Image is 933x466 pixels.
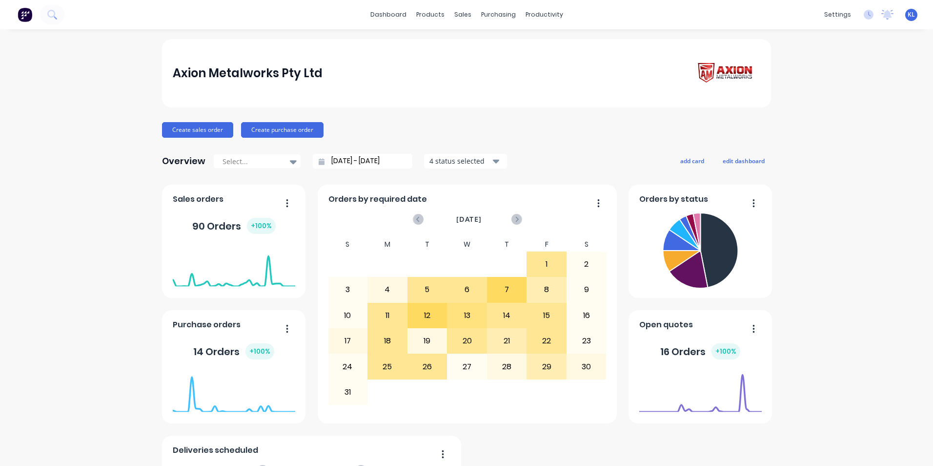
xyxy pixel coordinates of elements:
div: S [328,237,368,252]
div: sales [449,7,476,22]
div: 30 [567,354,606,379]
div: 25 [368,354,407,379]
button: add card [674,154,710,167]
div: 9 [567,277,606,302]
div: Axion Metalworks Pty Ltd [173,64,323,83]
div: T [407,237,447,252]
div: 27 [447,354,487,379]
div: 13 [447,303,487,328]
button: 4 status selected [424,154,507,169]
div: 28 [487,354,527,379]
div: 7 [487,277,527,302]
div: 4 status selected [429,156,491,166]
div: 18 [368,329,407,353]
div: 3 [328,277,367,302]
div: 14 Orders [193,343,274,360]
button: Create purchase order [241,122,324,138]
div: 21 [487,329,527,353]
div: 23 [567,329,606,353]
div: 17 [328,329,367,353]
span: Orders by status [639,193,708,205]
div: 19 [408,329,447,353]
div: Overview [162,151,205,171]
span: Purchase orders [173,319,241,331]
button: edit dashboard [716,154,771,167]
span: [DATE] [456,214,482,225]
div: F [527,237,567,252]
div: 15 [527,303,566,328]
div: W [447,237,487,252]
div: 24 [328,354,367,379]
div: 31 [328,380,367,404]
div: 16 [567,303,606,328]
button: Create sales order [162,122,233,138]
span: Open quotes [639,319,693,331]
div: T [487,237,527,252]
img: Factory [18,7,32,22]
img: Axion Metalworks Pty Ltd [692,60,760,87]
div: 22 [527,329,566,353]
div: 6 [447,277,487,302]
div: 12 [408,303,447,328]
div: settings [819,7,856,22]
div: 90 Orders [192,218,276,234]
div: 26 [408,354,447,379]
div: 5 [408,277,447,302]
div: 1 [527,252,566,276]
div: + 100 % [245,343,274,360]
div: + 100 % [711,343,740,360]
div: 10 [328,303,367,328]
div: 14 [487,303,527,328]
div: + 100 % [247,218,276,234]
div: 29 [527,354,566,379]
div: S [567,237,607,252]
div: products [411,7,449,22]
div: 11 [368,303,407,328]
div: 4 [368,277,407,302]
div: 16 Orders [660,343,740,360]
div: M [367,237,407,252]
span: Deliveries scheduled [173,445,258,456]
div: 2 [567,252,606,276]
div: 8 [527,277,566,302]
div: 20 [447,329,487,353]
div: purchasing [476,7,521,22]
span: Sales orders [173,193,223,205]
a: dashboard [365,7,411,22]
span: Orders by required date [328,193,427,205]
span: KL [908,10,915,19]
div: productivity [521,7,568,22]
